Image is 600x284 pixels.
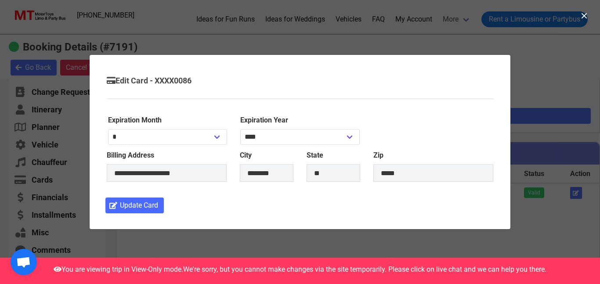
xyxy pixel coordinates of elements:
label: Zip [373,150,493,161]
label: State [307,150,360,161]
label: Expiration Month [108,115,227,126]
h1: Edit Card - XXXX0086 [107,76,493,86]
button: Update Card [105,198,164,213]
span: Update Card [120,200,158,211]
label: Expiration Year [240,115,359,126]
div: Open chat [11,249,37,275]
label: Billing Address [107,150,227,161]
label: City [240,150,293,161]
span: We're sorry, but you cannot make changes via the site temporarily. Please click on live chat and ... [183,265,546,273]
